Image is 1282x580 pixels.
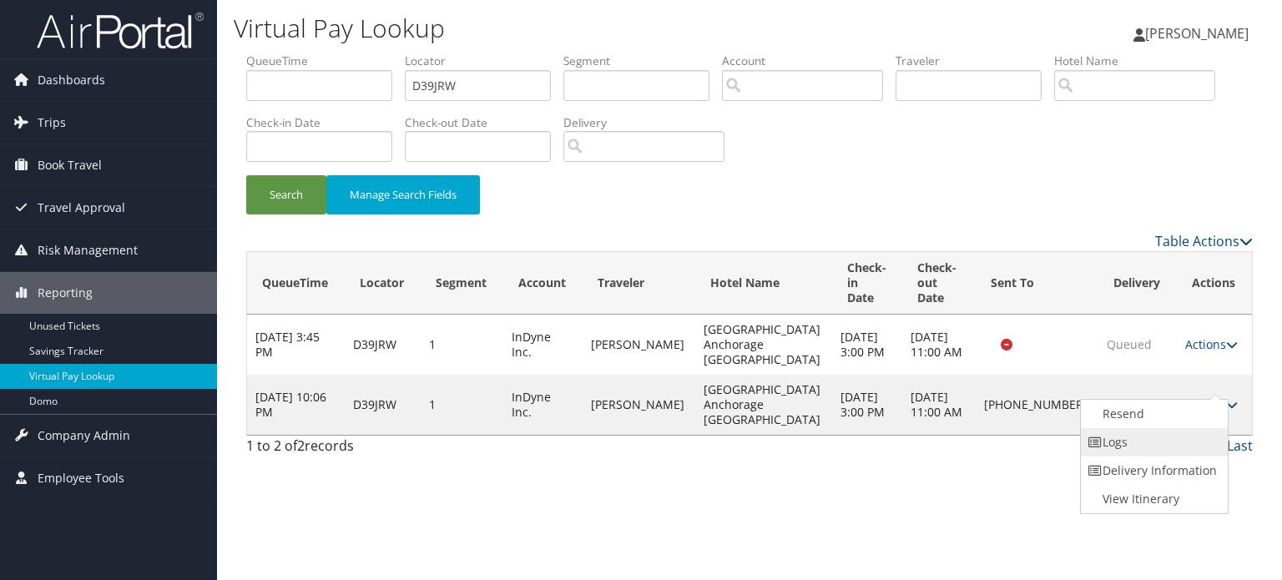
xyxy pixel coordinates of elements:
label: Hotel Name [1054,53,1228,69]
span: Sent [1107,396,1132,412]
td: [DATE] 11:00 AM [902,375,976,435]
td: [DATE] 11:00 AM [902,315,976,375]
a: View Itinerary [1081,485,1224,513]
button: Manage Search Fields [326,175,480,214]
th: Account: activate to sort column ascending [503,252,583,315]
span: 2 [297,436,305,455]
td: [DATE] 3:45 PM [247,315,345,375]
a: Resend [1081,400,1224,428]
td: D39JRW [345,375,421,435]
button: Search [246,175,326,214]
span: Book Travel [38,144,102,186]
span: Reporting [38,272,93,314]
th: QueueTime: activate to sort column ascending [247,252,345,315]
span: Trips [38,102,66,144]
td: InDyne Inc. [503,315,583,375]
th: Segment: activate to sort column ascending [421,252,503,315]
th: Check-out Date: activate to sort column ascending [902,252,976,315]
td: 1 [421,315,503,375]
span: Travel Approval [38,187,125,229]
a: Logs [1081,428,1224,456]
a: Delivery Information [1081,456,1224,485]
th: Sent To: activate to sort column ascending [976,252,1098,315]
label: Traveler [896,53,1054,69]
td: InDyne Inc. [503,375,583,435]
img: airportal-logo.png [37,11,204,50]
th: Hotel Name: activate to sort column ascending [695,252,831,315]
h1: Virtual Pay Lookup [234,11,921,46]
a: Table Actions [1155,232,1253,250]
td: [DATE] 10:06 PM [247,375,345,435]
span: Dashboards [38,59,105,101]
span: Queued [1107,336,1152,352]
a: Actions [1185,336,1238,352]
td: [DATE] 3:00 PM [832,375,903,435]
label: Check-in Date [246,114,405,131]
span: Risk Management [38,229,138,271]
td: [GEOGRAPHIC_DATA] Anchorage [GEOGRAPHIC_DATA] [695,315,831,375]
td: [PERSON_NAME] [583,375,695,435]
th: Traveler: activate to sort column ascending [583,252,695,315]
label: Account [722,53,896,69]
td: D39JRW [345,315,421,375]
td: [DATE] 3:00 PM [832,315,903,375]
td: 1 [421,375,503,435]
label: Check-out Date [405,114,563,131]
td: [GEOGRAPHIC_DATA] Anchorage [GEOGRAPHIC_DATA] [695,375,831,435]
a: [PERSON_NAME] [1133,8,1265,58]
label: QueueTime [246,53,405,69]
span: Company Admin [38,415,130,456]
div: 1 to 2 of records [246,436,479,464]
th: Locator: activate to sort column ascending [345,252,421,315]
th: Check-in Date: activate to sort column ascending [832,252,903,315]
td: [PERSON_NAME] [583,315,695,375]
td: [PHONE_NUMBER] [976,375,1098,435]
span: Employee Tools [38,457,124,499]
label: Segment [563,53,722,69]
th: Actions [1177,252,1252,315]
label: Locator [405,53,563,69]
span: [PERSON_NAME] [1145,24,1249,43]
label: Delivery [563,114,737,131]
th: Delivery: activate to sort column ascending [1098,252,1177,315]
a: Last [1227,436,1253,455]
a: Actions [1185,396,1238,412]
